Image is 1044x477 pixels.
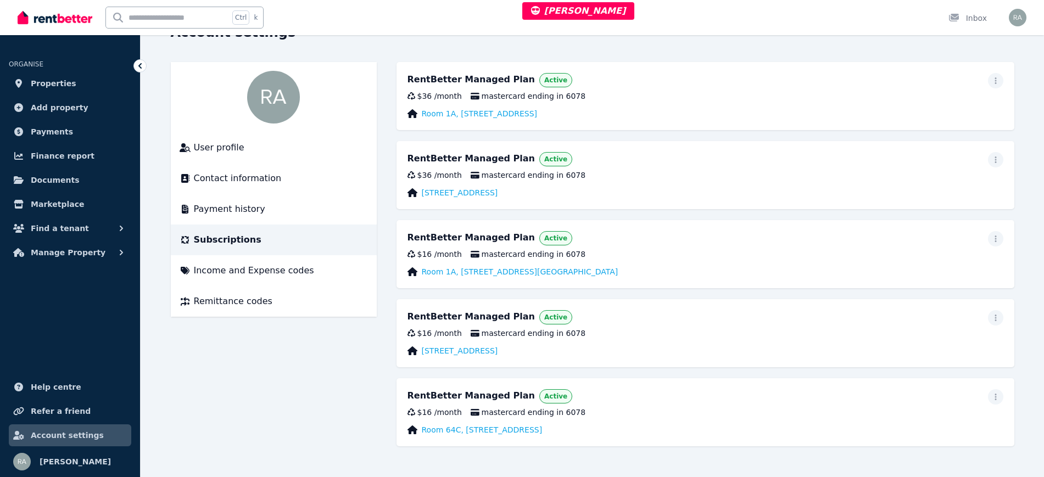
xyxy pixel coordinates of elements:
img: Rochelle Alvarez [247,71,300,124]
div: RentBetter Managed Plan [407,389,535,403]
a: Contact information [180,172,368,185]
a: Account settings [9,424,131,446]
div: RentBetter Managed Plan [407,310,535,324]
div: $36 / month [407,170,462,181]
div: RentBetter Managed Plan [407,152,535,166]
span: Marketplace [31,198,84,211]
span: Finance report [31,149,94,162]
a: Marketplace [9,193,131,215]
img: RentBetter [18,9,92,26]
button: Find a tenant [9,217,131,239]
span: Remittance codes [194,295,272,308]
a: Subscriptions [180,233,368,246]
a: Remittance codes [180,295,368,308]
span: mastercard ending in 6078 [471,249,585,260]
a: Refer a friend [9,400,131,422]
div: Inbox [948,13,987,24]
span: Manage Property [31,246,105,259]
span: Active [544,392,567,401]
span: Refer a friend [31,405,91,418]
span: Active [544,313,567,322]
a: Add property [9,97,131,119]
div: $16 / month [407,328,462,339]
div: $16 / month [407,407,462,418]
span: [PERSON_NAME] [531,5,626,16]
span: k [254,13,258,22]
span: mastercard ending in 6078 [471,170,585,181]
span: Find a tenant [31,222,89,235]
div: RentBetter Managed Plan [407,231,535,245]
img: Rochelle Alvarez [1009,9,1026,26]
span: mastercard ending in 6078 [471,328,585,339]
span: mastercard ending in 6078 [471,91,585,102]
span: Contact information [194,172,282,185]
span: Active [544,155,567,164]
a: Room 64C, [STREET_ADDRESS] [422,424,543,435]
span: mastercard ending in 6078 [471,407,585,418]
a: User profile [180,141,368,154]
button: Manage Property [9,242,131,263]
a: Documents [9,169,131,191]
a: [STREET_ADDRESS] [422,187,498,198]
span: Ctrl [232,10,249,25]
a: [STREET_ADDRESS] [422,345,498,356]
div: $36 / month [407,91,462,102]
a: Finance report [9,145,131,167]
a: Help centre [9,376,131,398]
span: Documents [31,173,80,187]
a: Room 1A, [STREET_ADDRESS] [422,108,538,119]
span: Income and Expense codes [194,264,314,277]
a: Room 1A, [STREET_ADDRESS][GEOGRAPHIC_DATA] [422,266,618,277]
a: Income and Expense codes [180,264,368,277]
span: [PERSON_NAME] [40,455,111,468]
span: Subscriptions [194,233,261,246]
span: Add property [31,101,88,114]
div: $16 / month [407,249,462,260]
a: Payments [9,121,131,143]
span: Payment history [194,203,265,216]
span: Payments [31,125,73,138]
a: Payment history [180,203,368,216]
span: ORGANISE [9,60,43,68]
span: Help centre [31,380,81,394]
span: Account settings [31,429,104,442]
a: Properties [9,72,131,94]
img: Rochelle Alvarez [13,453,31,470]
span: Active [544,76,567,85]
span: Active [544,234,567,243]
span: Properties [31,77,76,90]
div: RentBetter Managed Plan [407,73,535,87]
span: User profile [194,141,244,154]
